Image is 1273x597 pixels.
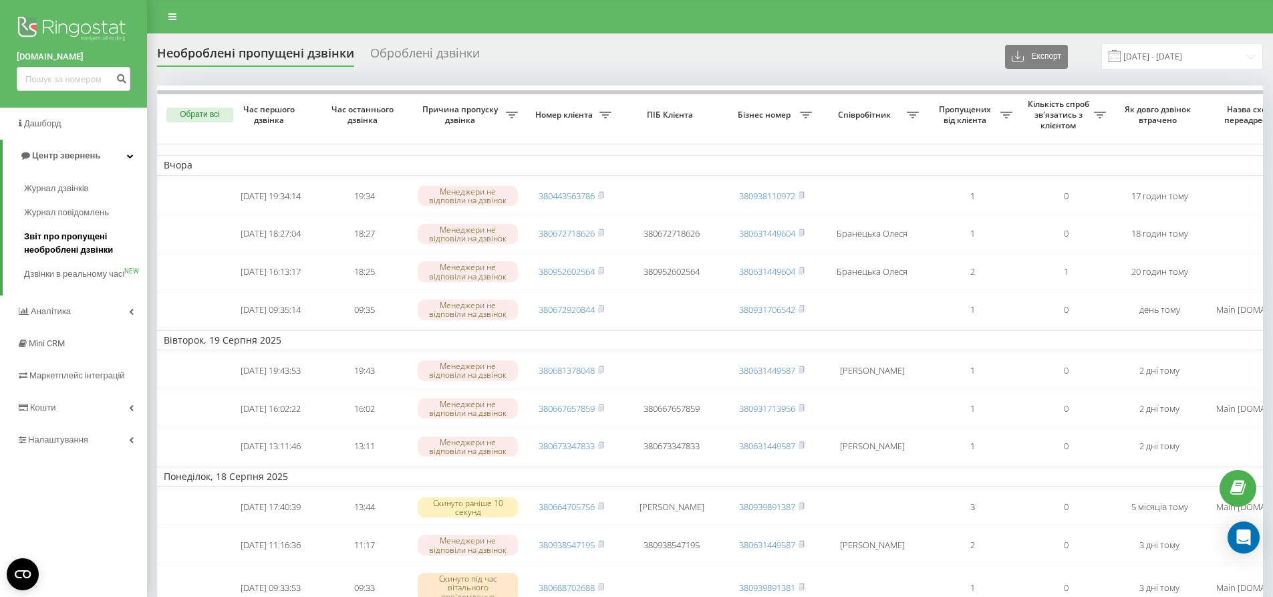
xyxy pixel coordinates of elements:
[17,50,130,64] a: [DOMAIN_NAME]
[1019,489,1113,525] td: 0
[1026,99,1094,130] span: Кількість спроб зв'язатись з клієнтом
[926,391,1019,427] td: 1
[539,440,595,452] a: 380673347833
[1019,391,1113,427] td: 0
[17,67,130,91] input: Пошук за номером
[370,46,480,67] div: Оброблені дзвінки
[539,265,595,277] a: 380952602564
[1123,104,1195,125] span: Як довго дзвінок втрачено
[317,527,411,563] td: 11:17
[224,254,317,289] td: [DATE] 16:13:17
[28,435,88,445] span: Налаштування
[926,254,1019,289] td: 2
[224,178,317,214] td: [DATE] 19:34:14
[1005,45,1068,69] button: Експорт
[418,300,518,320] div: Менеджери не відповіли на дзвінок
[739,227,795,239] a: 380631449604
[224,489,317,525] td: [DATE] 17:40:39
[819,254,926,289] td: Бранецька Олеся
[1228,521,1260,554] div: Open Intercom Messenger
[30,402,55,412] span: Кошти
[739,582,795,594] a: 380939891381
[539,304,595,316] a: 380672920844
[418,261,518,281] div: Менеджери не відповіли на дзвінок
[819,353,926,388] td: [PERSON_NAME]
[317,391,411,427] td: 16:02
[418,360,518,380] div: Менеджери не відповіли на дзвінок
[317,254,411,289] td: 18:25
[618,391,725,427] td: 380667657859
[1019,292,1113,328] td: 0
[1113,391,1206,427] td: 2 дні тому
[418,224,518,244] div: Менеджери не відповіли на дзвінок
[1113,353,1206,388] td: 2 дні тому
[17,13,130,47] img: Ringostat logo
[1113,292,1206,328] td: день тому
[739,304,795,316] a: 380931706542
[24,118,61,128] span: Дашборд
[317,489,411,525] td: 13:44
[24,262,147,286] a: Дзвінки в реальному часіNEW
[418,104,506,125] span: Причина пропуску дзвінка
[166,108,233,122] button: Обрати всі
[531,110,599,120] span: Номер клієнта
[24,201,147,225] a: Журнал повідомлень
[1113,429,1206,464] td: 2 дні тому
[926,429,1019,464] td: 1
[739,190,795,202] a: 380938110972
[328,104,400,125] span: Час останнього дзвінка
[926,178,1019,214] td: 1
[825,110,907,120] span: Співробітник
[24,225,147,262] a: Звіт про пропущені необроблені дзвінки
[24,230,140,257] span: Звіт про пропущені необроблені дзвінки
[539,190,595,202] a: 380443563786
[418,437,518,457] div: Менеджери не відповіли на дзвінок
[317,429,411,464] td: 13:11
[932,104,1000,125] span: Пропущених від клієнта
[224,292,317,328] td: [DATE] 09:35:14
[618,254,725,289] td: 380952602564
[1019,353,1113,388] td: 0
[1113,527,1206,563] td: 3 дні тому
[29,338,65,348] span: Mini CRM
[739,364,795,376] a: 380631449587
[31,306,71,316] span: Аналiтика
[1113,178,1206,214] td: 17 годин тому
[819,527,926,563] td: [PERSON_NAME]
[1019,254,1113,289] td: 1
[32,150,100,160] span: Центр звернень
[317,216,411,251] td: 18:27
[926,527,1019,563] td: 2
[224,527,317,563] td: [DATE] 11:16:36
[317,178,411,214] td: 19:34
[539,501,595,513] a: 380664705756
[618,216,725,251] td: 380672718626
[418,497,518,517] div: Скинуто раніше 10 секунд
[24,267,124,281] span: Дзвінки в реальному часі
[539,539,595,551] a: 380938547195
[739,402,795,414] a: 380931713956
[819,429,926,464] td: [PERSON_NAME]
[739,539,795,551] a: 380631449587
[24,182,88,195] span: Журнал дзвінків
[1019,178,1113,214] td: 0
[418,535,518,555] div: Менеджери не відповіли на дзвінок
[1113,489,1206,525] td: 5 місяців тому
[1019,527,1113,563] td: 0
[732,110,800,120] span: Бізнес номер
[926,292,1019,328] td: 1
[926,489,1019,525] td: 3
[224,216,317,251] td: [DATE] 18:27:04
[819,216,926,251] td: Бранецька Олеся
[1113,216,1206,251] td: 18 годин тому
[926,353,1019,388] td: 1
[539,402,595,414] a: 380667657859
[157,46,354,67] div: Необроблені пропущені дзвінки
[24,176,147,201] a: Журнал дзвінків
[3,140,147,172] a: Центр звернень
[1019,216,1113,251] td: 0
[629,110,714,120] span: ПІБ Клієнта
[618,527,725,563] td: 380938547195
[224,429,317,464] td: [DATE] 13:11:46
[224,391,317,427] td: [DATE] 16:02:22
